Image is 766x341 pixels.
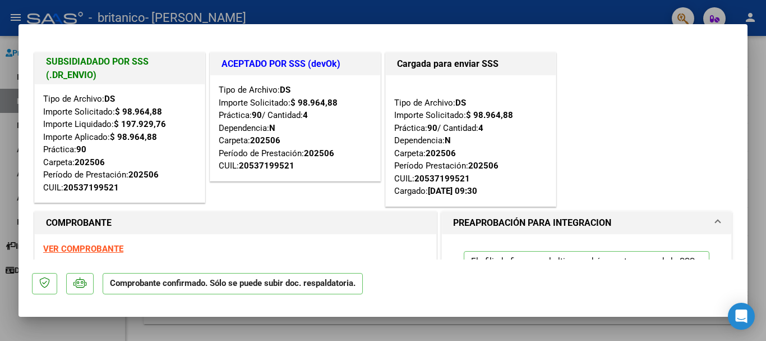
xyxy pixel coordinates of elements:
[478,123,483,133] strong: 4
[43,244,123,254] a: VER COMPROBANTE
[76,144,86,154] strong: 90
[222,57,369,71] h1: ACEPTADO POR SSS (devOk)
[442,212,731,234] mat-expansion-panel-header: PREAPROBACIÓN PARA INTEGRACION
[426,148,456,158] strong: 202506
[427,123,437,133] strong: 90
[453,216,611,230] h1: PREAPROBACIÓN PARA INTEGRACION
[269,123,275,133] strong: N
[464,251,709,293] p: El afiliado figura en el ultimo padrón que tenemos de la SSS de
[466,110,513,120] strong: $ 98.964,88
[239,160,294,172] div: 20537199521
[290,98,338,108] strong: $ 98.964,88
[104,94,115,104] strong: DS
[394,84,547,198] div: Tipo de Archivo: Importe Solicitado: Práctica: / Cantidad: Dependencia: Carpeta: Período Prestaci...
[445,135,451,146] strong: N
[46,55,193,82] h1: SUBSIDIADADO POR SSS (.DR_ENVIO)
[115,107,162,117] strong: $ 98.964,88
[110,132,157,142] strong: $ 98.964,88
[128,170,159,180] strong: 202506
[219,84,372,172] div: Tipo de Archivo: Importe Solicitado: Práctica: / Cantidad: Dependencia: Carpeta: Período de Prest...
[397,57,544,71] h1: Cargada para enviar SSS
[304,148,334,158] strong: 202506
[428,186,477,196] strong: [DATE] 09:30
[103,273,363,295] p: Comprobante confirmado. Sólo se puede subir doc. respaldatoria.
[75,157,105,167] strong: 202506
[63,181,119,194] div: 20537199521
[280,85,290,95] strong: DS
[455,98,466,108] strong: DS
[468,161,499,171] strong: 202506
[728,303,755,330] div: Open Intercom Messenger
[46,217,112,228] strong: COMPROBANTE
[43,93,196,194] div: Tipo de Archivo: Importe Solicitado: Importe Liquidado: Importe Aplicado: Práctica: Carpeta: Perí...
[303,110,308,120] strong: 4
[414,172,470,185] div: 20537199521
[114,119,166,129] strong: $ 197.929,76
[250,135,280,146] strong: 202506
[252,110,262,120] strong: 90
